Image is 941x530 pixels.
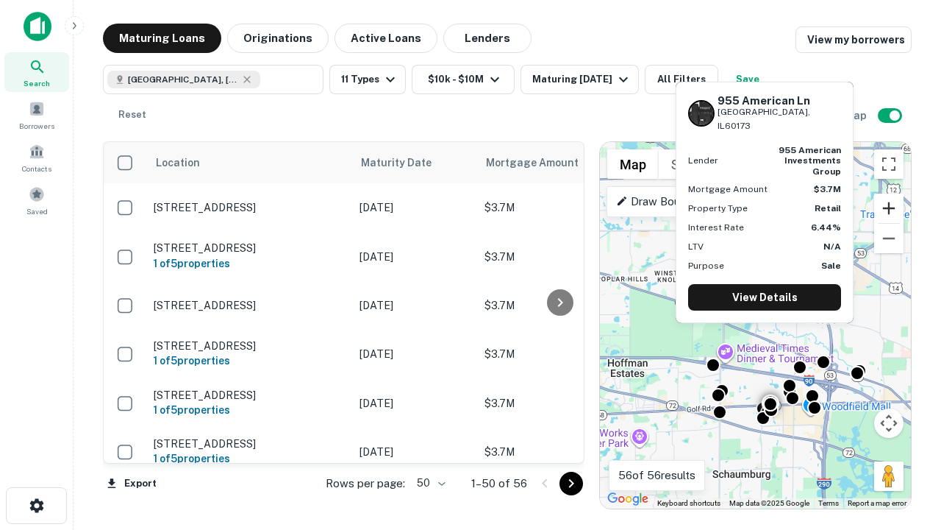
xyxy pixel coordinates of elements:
[128,73,238,86] span: [GEOGRAPHIC_DATA], [GEOGRAPHIC_DATA]
[154,437,345,451] p: [STREET_ADDRESS]
[154,353,345,369] h6: 1 of 5 properties
[4,52,69,92] a: Search
[154,201,345,214] p: [STREET_ADDRESS]
[359,346,470,362] p: [DATE]
[604,490,652,509] a: Open this area in Google Maps (opens a new window)
[359,249,470,265] p: [DATE]
[520,65,639,94] button: Maturing [DATE]
[4,138,69,177] a: Contacts
[484,249,631,265] p: $3.7M
[607,149,659,179] button: Show street map
[818,499,839,507] a: Terms
[103,24,221,53] button: Maturing Loans
[823,241,841,252] strong: N/A
[359,444,470,460] p: [DATE]
[154,339,345,353] p: [STREET_ADDRESS]
[724,65,771,94] button: Save your search to get updates of matches that match your search criteria.
[815,203,841,213] strong: Retail
[484,346,631,362] p: $3.7M
[26,205,48,217] span: Saved
[729,499,809,507] span: Map data ©2025 Google
[618,467,695,484] p: 56 of 56 results
[600,142,911,509] div: 0 0
[688,183,768,196] p: Mortgage Amount
[718,94,841,107] h6: 955 American Ln
[359,297,470,314] p: [DATE]
[486,154,598,172] span: Mortgage Amount
[848,499,906,507] a: Report a map error
[146,142,352,183] th: Location
[227,24,329,53] button: Originations
[24,12,51,41] img: capitalize-icon.png
[477,142,639,183] th: Mortgage Amount
[874,224,904,253] button: Zoom out
[484,297,631,314] p: $3.7M
[874,149,904,179] button: Toggle fullscreen view
[4,95,69,135] a: Borrowers
[688,221,744,234] p: Interest Rate
[109,100,156,130] button: Reset
[688,154,718,167] p: Lender
[484,444,631,460] p: $3.7M
[659,149,731,179] button: Show satellite imagery
[412,65,515,94] button: $10k - $10M
[645,65,718,94] button: All Filters
[154,451,345,467] h6: 1 of 5 properties
[657,498,720,509] button: Keyboard shortcuts
[411,473,448,494] div: 50
[326,475,405,492] p: Rows per page:
[814,184,841,194] strong: $3.7M
[688,202,748,215] p: Property Type
[559,472,583,495] button: Go to next page
[154,241,345,255] p: [STREET_ADDRESS]
[811,222,841,233] strong: 6.44%
[443,24,532,53] button: Lenders
[532,71,632,88] div: Maturing [DATE]
[795,26,912,53] a: View my borrowers
[874,194,904,223] button: Zoom in
[19,120,54,132] span: Borrowers
[359,395,470,411] p: [DATE]
[24,77,50,89] span: Search
[154,255,345,272] h6: 1 of 5 properties
[359,199,470,216] p: [DATE]
[22,163,51,174] span: Contacts
[604,490,652,509] img: Google
[616,193,708,211] p: Draw Boundary
[154,402,345,418] h6: 1 of 5 properties
[154,389,345,402] p: [STREET_ADDRESS]
[688,284,841,311] a: View Details
[688,240,704,253] p: LTV
[718,105,841,133] p: [GEOGRAPHIC_DATA], IL60173
[329,65,406,94] button: 11 Types
[155,154,200,172] span: Location
[334,24,437,53] button: Active Loans
[484,199,631,216] p: $3.7M
[874,409,904,438] button: Map camera controls
[484,395,631,411] p: $3.7M
[821,261,841,271] strong: Sale
[688,259,724,272] p: Purpose
[352,142,477,183] th: Maturity Date
[154,299,345,312] p: [STREET_ADDRESS]
[361,154,451,172] span: Maturity Date
[103,473,160,495] button: Export
[867,412,941,483] iframe: Chat Widget
[4,180,69,220] a: Saved
[471,475,527,492] p: 1–50 of 56
[779,145,841,177] strong: 955 american investments group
